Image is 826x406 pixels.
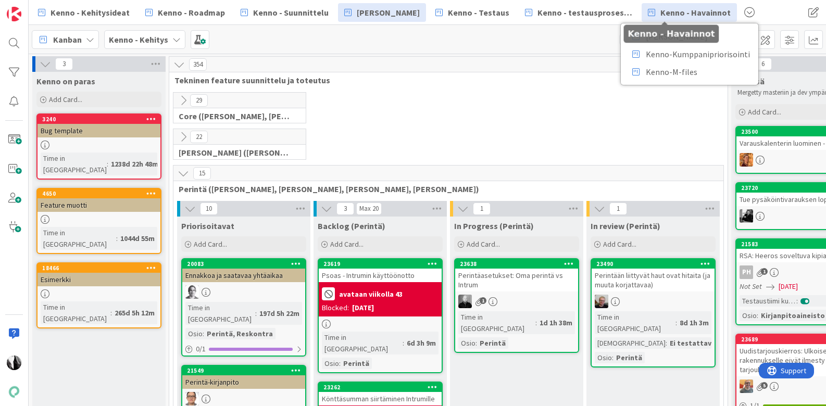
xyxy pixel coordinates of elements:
span: Add Card... [603,239,636,249]
span: Halti (Sebastian, VilleH, Riikka, Antti, MikkoV, PetriH, PetriM) [179,147,293,158]
div: Perintä [341,358,372,369]
b: Kenno - Kehitys [109,34,168,45]
div: 21549Perintä-kirjanpito [182,366,305,389]
span: Add Card... [49,95,82,104]
div: Max 20 [359,206,379,211]
div: [DEMOGRAPHIC_DATA] [595,337,666,349]
span: 22 [190,131,208,143]
div: 20083Ennakkoa ja saatavaa yhtäaikaa [182,259,305,282]
span: 3 [336,202,354,215]
div: PH [182,285,305,299]
div: 23262 [319,383,442,392]
span: : [675,317,677,328]
a: Kenno - Kehitysideat [32,3,136,22]
span: : [475,337,477,349]
div: Time in [GEOGRAPHIC_DATA] [458,311,535,334]
span: 6 [754,58,772,70]
div: Perintäasetukset: Oma perintä vs Intrum [455,269,578,291]
b: avataan viikolla 43 [339,290,403,298]
div: 23638 [455,259,578,269]
div: Perintään liittyvät haut ovat hitaita (ja muuta korjattavaa) [592,269,715,291]
div: 20083 [182,259,305,269]
span: Add Card... [467,239,500,249]
div: 23619 [319,259,442,269]
div: Osio [185,328,203,339]
a: Kenno-M-files [621,63,758,81]
span: : [339,358,341,369]
span: Priorisoitavat [181,221,234,231]
div: 197d 5h 22m [257,308,302,319]
img: BN [740,379,753,393]
div: 8d 1h 3m [677,317,711,328]
span: Kenno - Suunnittelu [253,6,329,19]
div: Psoas - Intrumin käyttöönotto [319,269,442,282]
img: JH [595,295,608,308]
img: KV [7,356,21,370]
span: Kenno - Roadmap [158,6,225,19]
a: [PERSON_NAME] [621,28,758,45]
span: 15 [193,167,211,180]
div: 0/1 [182,342,305,356]
div: PH [740,265,753,279]
span: [DATE] [779,281,798,292]
div: 20083 [187,260,305,268]
span: 1 [473,202,491,215]
a: Kenno - Roadmap [139,3,231,22]
div: 23638Perintäasetukset: Oma perintä vs Intrum [455,259,578,291]
span: Perintä (Jaakko, PetriH, MikkoV, Pasi) [179,184,710,194]
div: Perintä-kirjanpito [182,375,305,389]
div: Osio [595,352,612,363]
a: Kenno - testausprosessi/Featureflagit [519,3,639,22]
a: Kenno-Kumppanipriorisointi [621,45,758,63]
div: 3240Bug template [37,115,160,137]
div: Könttäsumman siirtäminen Intrumille [319,392,442,405]
img: TL [740,153,753,167]
span: 10 [200,202,218,215]
img: MV [458,295,472,308]
i: Not Set [740,282,762,291]
span: 1 [480,297,486,304]
div: 3240 [37,115,160,124]
span: : [796,295,798,307]
img: PH [185,285,199,299]
a: Kenno - Suunnittelu [234,3,335,22]
span: Kenno - Kehitysideat [51,6,130,19]
a: [PERSON_NAME] [338,3,426,22]
div: Blocked: [322,302,349,313]
span: : [107,158,108,170]
div: JH [592,295,715,308]
div: 18466Esimerkki [37,263,160,286]
div: 21549 [187,367,305,374]
div: Osio [458,337,475,349]
div: Perintä [614,352,645,363]
span: : [255,308,257,319]
div: Ei testattavi... [667,337,722,349]
img: KM [740,209,753,223]
div: Osio [740,310,757,321]
div: Time in [GEOGRAPHIC_DATA] [185,302,255,325]
span: Kenno on paras [36,76,95,86]
div: 6d 3h 9m [404,337,439,349]
div: Testaustiimi kurkkaa [740,295,796,307]
div: 23490 [596,260,715,268]
span: : [666,337,667,349]
span: In review (Perintä) [591,221,660,231]
div: Time in [GEOGRAPHIC_DATA] [41,153,107,175]
span: Core (Pasi, Jussi, JaakkoHä, Jyri, Leo, MikkoK, Väinö, MattiH) [179,111,293,121]
span: : [203,328,204,339]
h5: Kenno - Havainnot [628,29,715,39]
div: 23262 [323,384,442,391]
div: 23619 [323,260,442,268]
div: Time in [GEOGRAPHIC_DATA] [322,332,403,354]
span: 354 [189,58,207,71]
img: Visit kanbanzone.com [7,7,21,21]
span: [PERSON_NAME] [357,6,420,19]
span: Support [22,2,47,14]
span: 1 [609,202,627,215]
div: 23262Könttäsumman siirtäminen Intrumille [319,383,442,405]
div: 265d 5h 12m [112,307,157,319]
span: 1 [761,268,768,275]
span: Kenno - testausprosessi/Featureflagit [537,6,632,19]
span: : [757,310,758,321]
span: Kanban [53,33,82,46]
